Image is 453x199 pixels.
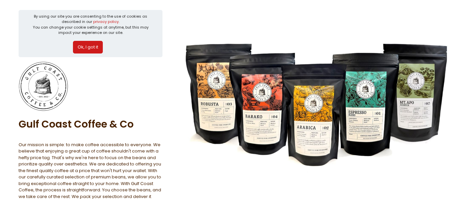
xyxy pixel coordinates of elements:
[19,61,68,111] img: Gulf Coast Coffee & Co
[93,19,119,24] a: privacy policy.
[19,111,162,137] div: Gulf Coast Coffee & Co
[73,41,103,53] button: Ok, I got it
[30,14,152,36] div: By using our site you are consenting to the use of cookies as described in our You can change you...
